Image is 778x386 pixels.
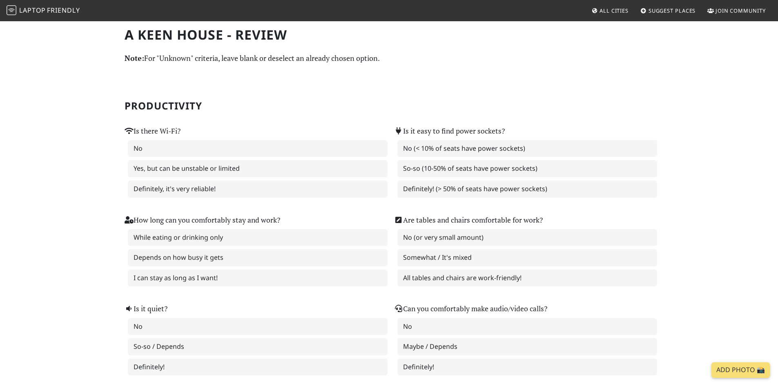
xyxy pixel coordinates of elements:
h2: Productivity [125,100,654,112]
a: Add Photo 📸 [711,362,770,378]
label: Somewhat / It's mixed [397,249,657,266]
a: All Cities [588,3,632,18]
label: Is it easy to find power sockets? [394,125,505,137]
a: LaptopFriendly LaptopFriendly [7,4,80,18]
label: How long can you comfortably stay and work? [125,214,280,226]
label: No [397,318,657,335]
label: Are tables and chairs comfortable for work? [394,214,543,226]
label: No (< 10% of seats have power sockets) [397,140,657,157]
a: Join Community [704,3,769,18]
label: No [128,140,388,157]
span: Friendly [47,6,80,15]
label: While eating or drinking only [128,229,388,246]
label: Definitely! [397,359,657,376]
label: No (or very small amount) [397,229,657,246]
label: Is it quiet? [125,303,167,315]
label: Maybe / Depends [397,338,657,355]
label: Definitely! (> 50% of seats have power sockets) [397,181,657,198]
p: For "Unknown" criteria, leave blank or deselect an already chosen option. [125,52,654,64]
label: All tables and chairs are work-friendly! [397,270,657,287]
label: Can you comfortably make audio/video calls? [394,303,547,315]
label: So-so (10-50% of seats have power sockets) [397,160,657,177]
span: Laptop [19,6,46,15]
label: Definitely! [128,359,388,376]
label: Yes, but can be unstable or limited [128,160,388,177]
h1: A KEEN HOUSE - Review [125,27,654,42]
label: Definitely, it's very reliable! [128,181,388,198]
strong: Note: [125,53,144,63]
span: Join Community [716,7,766,14]
a: Suggest Places [637,3,699,18]
label: No [128,318,388,335]
span: All Cities [600,7,629,14]
label: I can stay as long as I want! [128,270,388,287]
label: So-so / Depends [128,338,388,355]
label: Depends on how busy it gets [128,249,388,266]
span: Suggest Places [649,7,696,14]
img: LaptopFriendly [7,5,16,15]
label: Is there Wi-Fi? [125,125,181,137]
